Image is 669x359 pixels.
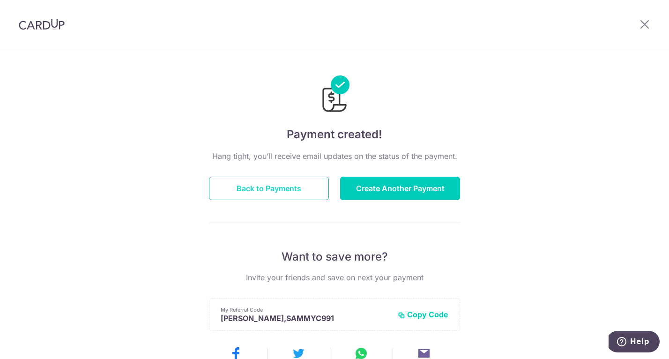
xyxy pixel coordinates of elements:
button: Copy Code [398,310,448,319]
button: Create Another Payment [340,177,460,200]
img: Payments [320,75,349,115]
iframe: Opens a widget where you can find more information [609,331,660,354]
p: [PERSON_NAME],SAMMYC991 [221,314,390,323]
h4: Payment created! [209,126,460,143]
p: My Referral Code [221,306,390,314]
p: Invite your friends and save on next your payment [209,272,460,283]
button: Back to Payments [209,177,329,200]
img: CardUp [19,19,65,30]
p: Want to save more? [209,249,460,264]
p: Hang tight, you’ll receive email updates on the status of the payment. [209,150,460,162]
